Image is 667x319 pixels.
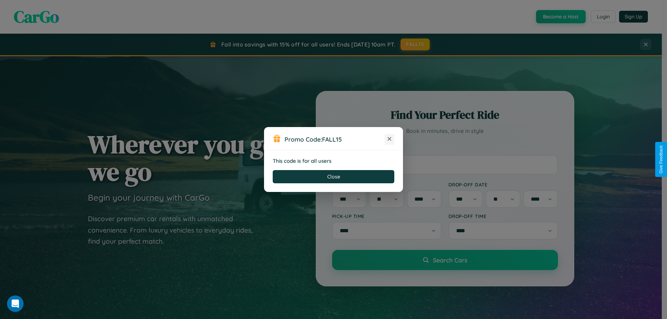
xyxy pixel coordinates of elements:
b: FALL15 [322,135,342,143]
button: Close [273,170,394,183]
div: Give Feedback [659,145,664,174]
iframe: Intercom live chat [7,295,24,312]
h3: Promo Code: [285,135,385,143]
strong: This code is for all users [273,158,331,164]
